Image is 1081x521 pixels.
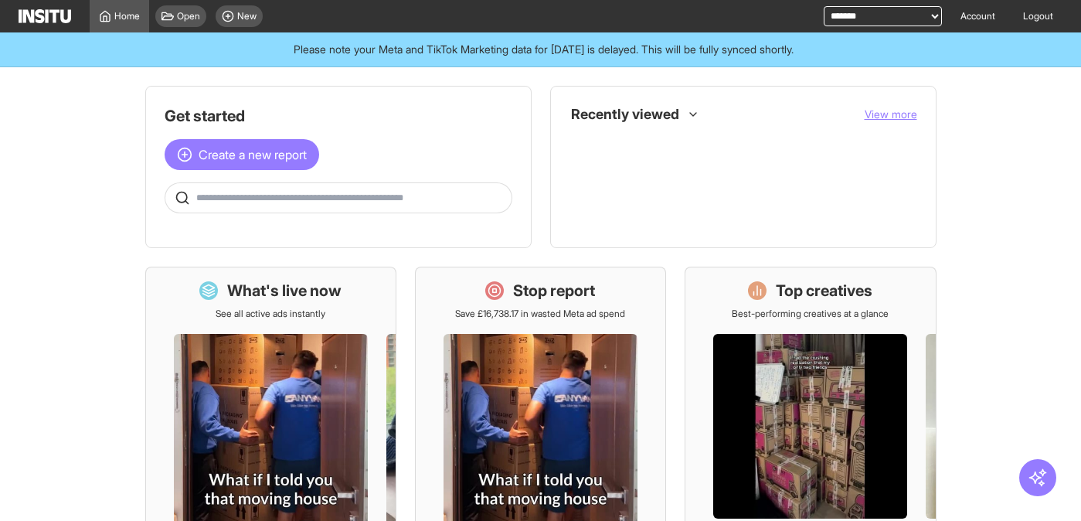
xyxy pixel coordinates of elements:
[865,107,917,121] span: View more
[776,280,872,301] h1: Top creatives
[114,10,140,22] span: Home
[237,10,257,22] span: New
[455,308,625,320] p: Save £16,738.17 in wasted Meta ad spend
[865,107,917,122] button: View more
[19,9,71,23] img: Logo
[177,10,200,22] span: Open
[216,308,325,320] p: See all active ads instantly
[199,145,307,164] span: Create a new report
[165,139,319,170] button: Create a new report
[165,105,512,127] h1: Get started
[732,308,889,320] p: Best-performing creatives at a glance
[294,42,794,57] span: Please note your Meta and TikTok Marketing data for [DATE] is delayed. This will be fully synced ...
[227,280,342,301] h1: What's live now
[513,280,595,301] h1: Stop report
